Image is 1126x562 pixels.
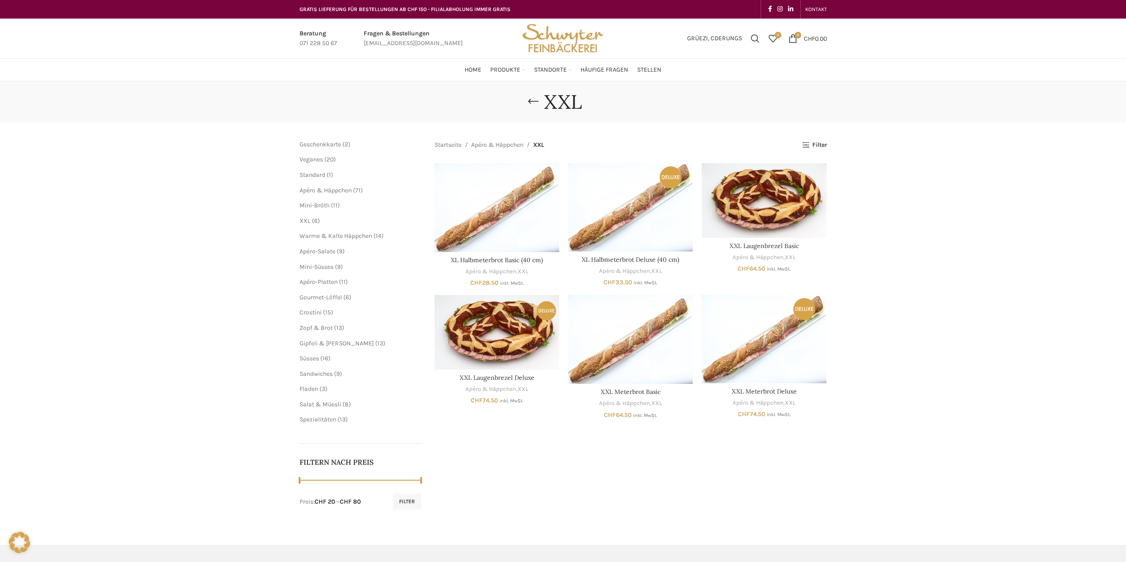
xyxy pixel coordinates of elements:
[300,278,338,286] a: Apéro-Platten
[601,388,661,396] a: XXL Meterbrot Basic
[599,267,650,275] a: Apéro & Häppchen
[300,416,336,423] a: Spezialitäten
[300,29,337,49] a: Infobox link
[300,370,333,378] a: Sandwiches
[460,374,534,382] a: XXL Laugenbrezel Deluxe
[315,498,335,505] span: CHF 20
[500,280,524,286] small: inkl. MwSt.
[702,399,826,407] div: ,
[801,0,831,18] div: Secondary navigation
[687,35,742,42] span: Grüezi, cderungs
[345,141,348,148] span: 2
[364,29,463,49] a: Infobox link
[300,263,334,271] a: Mini-Süsses
[738,265,749,272] span: CHF
[805,0,827,18] a: KONTAKT
[634,280,657,286] small: inkl. MwSt.
[804,34,827,42] bdi: 0.00
[341,278,346,286] span: 11
[434,295,559,370] a: XXL Laugenbrezel Deluxe
[582,256,679,264] a: XL Halbmeterbrot Deluxe (40 cm)
[300,217,311,225] span: XXL
[651,399,662,408] a: XXL
[805,6,827,12] span: KONTAKT
[533,140,544,150] span: XXL
[300,171,325,179] a: Standard
[534,61,572,79] a: Standorte
[500,398,523,404] small: inkl. MwSt.
[471,140,523,150] a: Apéro & Häppchen
[300,294,342,301] a: Gourmet-Löffel
[785,3,796,15] a: Linkedin social link
[300,401,341,408] span: Salat & Müesli
[345,401,349,408] span: 8
[340,498,361,505] span: CHF 80
[300,457,422,467] h5: Filtern nach Preis
[300,324,333,332] span: Zopf & Brot
[702,295,826,383] a: XXL Meterbrot Deluxe
[300,385,318,393] a: Fladen
[490,61,525,79] a: Produkte
[295,61,831,79] div: Main navigation
[300,340,374,347] a: Gipfeli & [PERSON_NAME]
[300,248,335,255] a: Apéro-Salate
[785,399,796,407] a: XXL
[603,279,632,286] bdi: 33.50
[300,497,361,506] div: Preis: —
[568,399,693,408] div: ,
[732,387,797,395] a: XXL Meterbrot Deluxe
[804,34,815,42] span: CHF
[355,187,361,194] span: 71
[300,202,330,209] a: Mini-Brötli
[775,3,785,15] a: Instagram social link
[702,163,826,238] a: XXL Laugenbrezel Basic
[346,294,349,301] span: 6
[376,232,381,240] span: 14
[434,140,544,150] nav: Breadcrumb
[471,397,483,404] span: CHF
[651,267,662,275] a: XXL
[377,340,383,347] span: 13
[300,309,322,316] span: Crostini
[764,30,782,47] div: Meine Wunschliste
[568,295,693,384] a: XXL Meterbrot Basic
[451,256,543,264] a: XL Halbmeterbrot Basic (40 cm)
[393,493,421,509] button: Filter
[702,253,826,262] div: ,
[314,217,318,225] span: 6
[534,66,567,74] span: Standorte
[568,163,693,251] a: XL Halbmeterbrot Deluxe (40 cm)
[519,19,606,58] img: Bäckerei Schwyter
[336,370,340,378] span: 9
[322,385,325,393] span: 3
[603,279,615,286] span: CHF
[300,232,372,240] a: Warme & Kalte Häppchen
[325,309,331,316] span: 15
[300,141,341,148] span: Geschenkkarte
[340,416,346,423] span: 13
[522,93,544,111] a: Go back
[784,30,831,47] a: 0 CHF0.00
[323,355,328,362] span: 16
[738,265,765,272] bdi: 64.50
[329,171,331,179] span: 1
[518,385,528,394] a: XXL
[775,32,781,38] span: 0
[765,3,775,15] a: Facebook social link
[604,411,632,419] bdi: 64.50
[300,355,319,362] a: Süsses
[518,268,528,276] a: XXL
[300,187,352,194] a: Apéro & Häppchen
[336,324,342,332] span: 13
[580,61,628,79] a: Häufige Fragen
[604,411,616,419] span: CHF
[730,242,799,250] a: XXL Laugenbrezel Basic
